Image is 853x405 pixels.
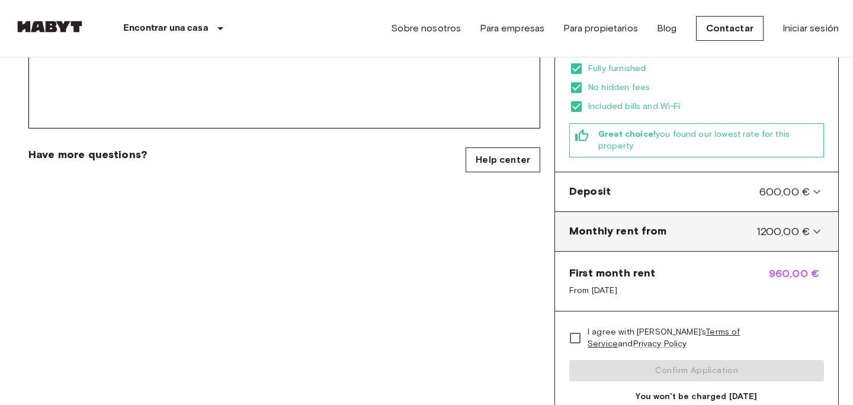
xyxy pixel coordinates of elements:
[756,224,810,239] span: 1200,00 €
[569,391,824,403] span: You won't be charged [DATE]
[588,101,824,112] span: Included bills and Wi-Fi
[696,16,764,41] a: Contactar
[569,184,611,200] span: Deposit
[563,21,638,36] a: Para propietarios
[759,184,810,200] span: 600,00 €
[588,327,740,349] a: Terms of Service
[123,21,209,36] p: Encontrar una casa
[569,224,667,239] span: Monthly rent from
[569,285,655,297] span: From [DATE]
[14,21,85,33] img: Habyt
[598,128,819,152] span: you found our lowest rate for this property
[569,266,655,280] span: First month rent
[560,177,833,207] div: Deposit600,00 €
[560,217,833,246] div: Monthly rent from1200,00 €
[391,21,461,36] a: Sobre nosotros
[588,63,824,75] span: Fully furnished
[28,147,147,162] span: Have more questions?
[769,266,824,297] span: 960,00 €
[588,326,814,350] span: I agree with [PERSON_NAME]'s and
[466,147,540,172] a: Help center
[783,21,839,36] a: Iniciar sesión
[480,21,544,36] a: Para empresas
[633,339,687,349] a: Privacy Policy
[588,82,824,94] span: No hidden fees
[598,129,656,139] b: Great choice!
[28,37,540,128] div: Comments
[657,21,677,36] a: Blog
